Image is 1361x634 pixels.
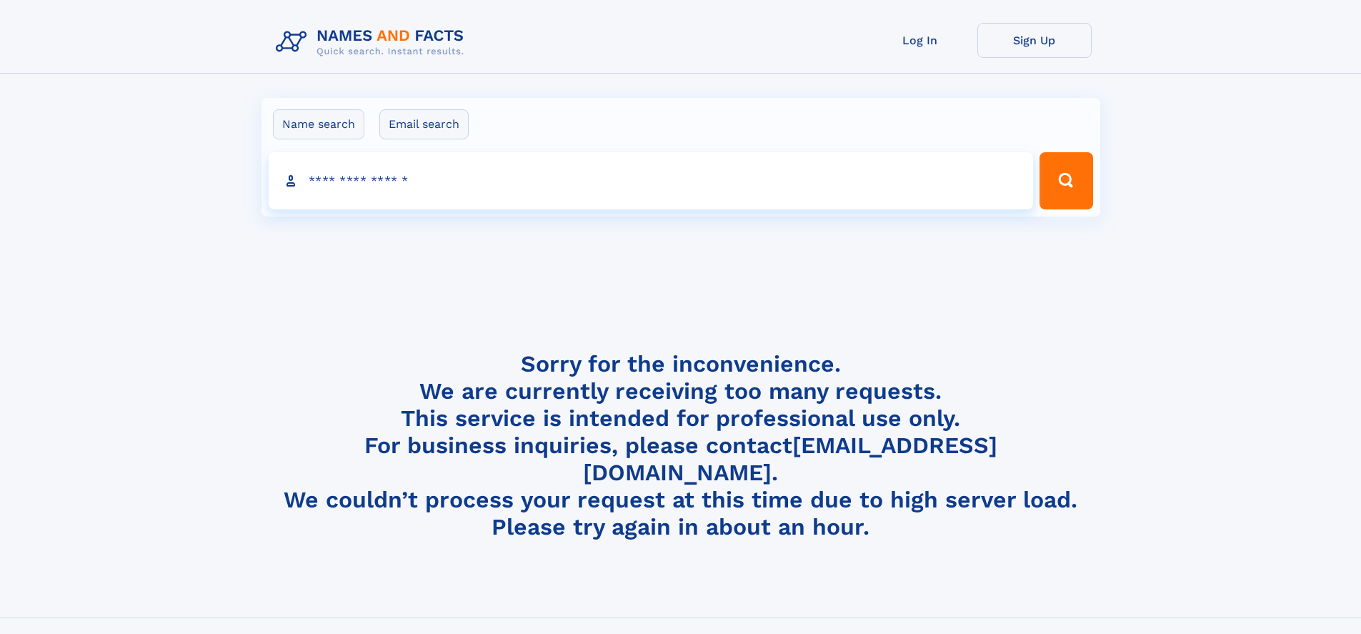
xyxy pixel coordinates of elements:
[270,23,476,61] img: Logo Names and Facts
[863,23,977,58] a: Log In
[270,350,1092,541] h4: Sorry for the inconvenience. We are currently receiving too many requests. This service is intend...
[977,23,1092,58] a: Sign Up
[1040,152,1092,209] button: Search Button
[269,152,1034,209] input: search input
[273,109,364,139] label: Name search
[583,432,997,486] a: [EMAIL_ADDRESS][DOMAIN_NAME]
[379,109,469,139] label: Email search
